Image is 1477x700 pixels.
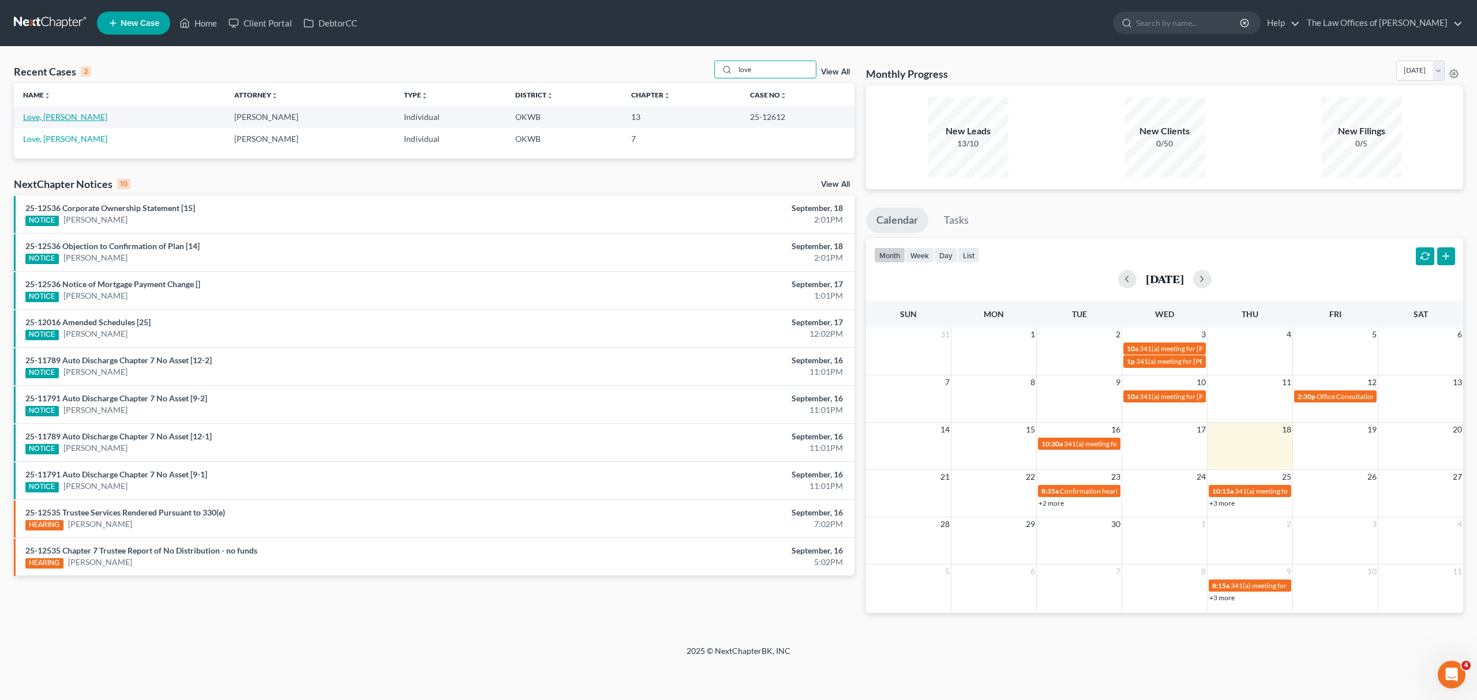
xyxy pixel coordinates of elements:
button: month [874,247,905,263]
span: 24 [1195,470,1207,484]
span: 6 [1029,564,1036,578]
span: 10:15a [1212,487,1234,495]
a: 25-11789 Auto Discharge Chapter 7 No Asset [12-1] [25,431,212,441]
span: 29 [1025,517,1036,531]
span: 4 [1456,517,1463,531]
span: 26 [1366,470,1378,484]
a: [PERSON_NAME] [68,518,132,530]
a: [PERSON_NAME] [63,328,128,340]
span: 10a [1127,344,1138,353]
a: The Law Offices of [PERSON_NAME] [1301,13,1463,33]
span: 16 [1110,423,1122,436]
span: 10 [1195,375,1207,389]
a: Typeunfold_more [404,91,428,99]
td: Individual [395,106,506,127]
span: 13 [1452,375,1463,389]
a: View All [821,68,850,76]
td: [PERSON_NAME] [225,128,395,149]
span: 14 [939,423,951,436]
span: Mon [984,309,1004,319]
span: 341(a) meeting for [PERSON_NAME] [1235,487,1346,495]
a: View All [821,180,850,189]
span: 30 [1110,517,1122,531]
a: [PERSON_NAME] [63,290,128,302]
span: 8 [1029,375,1036,389]
div: HEARING [25,520,63,530]
a: Home [174,13,223,33]
i: unfold_more [546,92,553,99]
td: OKWB [506,128,622,149]
div: 11:01PM [578,442,843,454]
span: 341(a) meeting for [PERSON_NAME] [1064,439,1175,448]
span: 25 [1281,470,1292,484]
div: NOTICE [25,292,59,302]
span: 23 [1110,470,1122,484]
a: Love, [PERSON_NAME] [23,134,107,144]
span: 2 [1115,328,1122,341]
span: 11 [1281,375,1292,389]
div: September, 17 [578,317,843,328]
span: 21 [939,470,951,484]
a: +3 more [1209,499,1235,507]
span: 7 [1115,564,1122,578]
div: New Leads [928,125,1009,138]
span: 8 [1200,564,1207,578]
span: 9 [1115,375,1122,389]
div: NOTICE [25,368,59,378]
a: 25-12536 Notice of Mortgage Payment Change [] [25,279,200,289]
div: 11:01PM [578,366,843,378]
div: NOTICE [25,330,59,340]
a: +2 more [1039,499,1064,507]
span: Sat [1414,309,1428,319]
a: 25-12536 Corporate Ownership Statement [15] [25,203,195,213]
div: NOTICE [25,444,59,454]
a: +3 more [1209,593,1235,602]
span: 6 [1456,328,1463,341]
span: 10:30a [1041,439,1063,448]
a: 25-12535 Chapter 7 Trustee Report of No Distribution - no funds [25,545,257,555]
span: 8:15a [1212,581,1229,590]
a: Love, [PERSON_NAME] [23,112,107,122]
input: Search by name... [1136,12,1242,33]
button: week [905,247,934,263]
span: 1 [1200,517,1207,531]
a: [PERSON_NAME] [63,442,128,454]
span: 17 [1195,423,1207,436]
a: [PERSON_NAME] [63,480,128,492]
span: 5 [1371,328,1378,341]
span: 2 [1285,517,1292,531]
div: September, 18 [578,240,843,252]
div: 0/50 [1124,138,1205,149]
i: unfold_more [780,92,787,99]
div: September, 16 [578,507,843,518]
button: list [958,247,980,263]
span: 11 [1452,564,1463,578]
span: 15 [1025,423,1036,436]
span: 27 [1452,470,1463,484]
span: 1 [1029,328,1036,341]
div: 2:01PM [578,214,843,225]
span: 28 [939,517,951,531]
a: 25-12535 Trustee Services Rendered Pursuant to 330(e) [25,507,225,517]
td: 13 [622,106,741,127]
td: OKWB [506,106,622,127]
span: 5 [944,564,951,578]
div: September, 16 [578,545,843,556]
div: NOTICE [25,254,59,264]
span: 4 [1285,328,1292,341]
td: [PERSON_NAME] [225,106,395,127]
span: 341(a) meeting for [PERSON_NAME] [1139,344,1251,353]
span: 3 [1200,328,1207,341]
div: NOTICE [25,482,59,492]
h2: [DATE] [1146,273,1184,285]
div: September, 16 [578,393,843,404]
span: 19 [1366,423,1378,436]
a: Chapterunfold_more [631,91,670,99]
a: 25-11789 Auto Discharge Chapter 7 No Asset [12-2] [25,355,212,365]
a: [PERSON_NAME] [68,556,132,568]
a: 25-11791 Auto Discharge Chapter 7 No Asset [9-1] [25,469,207,479]
td: 25-12612 [741,106,854,127]
div: 2:01PM [578,252,843,264]
input: Search by name... [735,61,816,78]
span: 341(a) meeting for [PERSON_NAME] & [PERSON_NAME] [1139,392,1312,401]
